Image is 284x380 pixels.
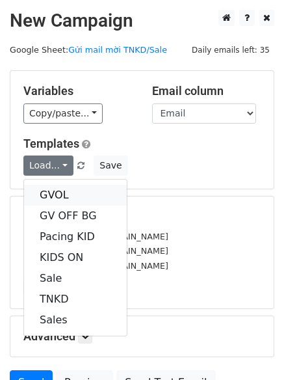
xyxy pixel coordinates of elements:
[24,247,127,268] a: KIDS ON
[23,103,103,124] a: Copy/paste...
[187,45,274,55] a: Daily emails left: 35
[23,156,73,176] a: Load...
[68,45,167,55] a: Gửi mail mời TNKD/Sale
[10,10,274,32] h2: New Campaign
[23,246,168,256] small: [EMAIL_ADDRESS][DOMAIN_NAME]
[23,232,168,241] small: [EMAIL_ADDRESS][DOMAIN_NAME]
[94,156,127,176] button: Save
[152,84,261,98] h5: Email column
[24,289,127,310] a: TNKD
[187,43,274,57] span: Daily emails left: 35
[23,329,261,344] h5: Advanced
[23,137,79,150] a: Templates
[23,210,261,224] h5: 15 Recipients
[24,185,127,206] a: GVOL
[23,84,133,98] h5: Variables
[24,226,127,247] a: Pacing KID
[24,206,127,226] a: GV OFF BG
[23,261,168,271] small: [EMAIL_ADDRESS][DOMAIN_NAME]
[24,268,127,289] a: Sale
[10,45,167,55] small: Google Sheet:
[24,310,127,331] a: Sales
[219,318,284,380] iframe: Chat Widget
